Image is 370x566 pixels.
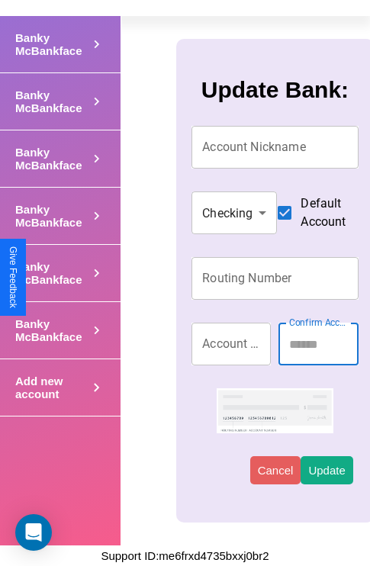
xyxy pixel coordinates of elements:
[15,88,88,114] h4: Banky McBankface
[15,31,88,57] h4: Banky McBankface
[8,246,18,308] div: Give Feedback
[101,545,269,566] p: Support ID: me6frxd4735bxxj0br2
[15,146,88,172] h4: Banky McBankface
[15,260,88,286] h4: Banky McBankface
[250,456,301,484] button: Cancel
[15,317,88,343] h4: Banky McBankface
[15,514,52,551] div: Open Intercom Messenger
[289,316,350,329] label: Confirm Account Number
[201,77,349,103] h3: Update Bank:
[301,195,346,231] span: Default Account
[191,191,277,234] div: Checking
[15,375,88,400] h4: Add new account
[217,388,333,433] img: check
[15,203,88,229] h4: Banky McBankface
[301,456,352,484] button: Update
